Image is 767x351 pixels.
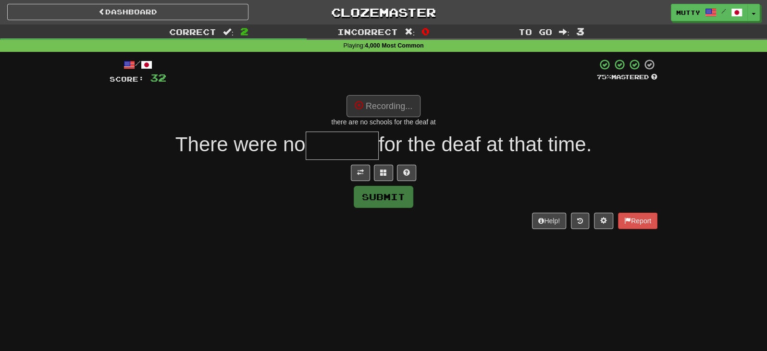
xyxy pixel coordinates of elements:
a: mutty / [671,4,748,21]
button: Submit [354,186,413,208]
button: Report [618,213,657,229]
span: To go [519,27,552,36]
button: Recording... [346,95,421,117]
button: Toggle translation (alt+t) [351,165,370,181]
a: Clozemaster [263,4,504,21]
span: : [559,28,569,36]
span: 3 [576,25,584,37]
button: Round history (alt+y) [571,213,589,229]
button: Switch sentence to multiple choice alt+p [374,165,393,181]
span: : [223,28,234,36]
span: / [721,8,726,14]
span: Score: [110,75,144,83]
span: mutty [676,8,700,17]
div: there are no schools for the deaf at [110,117,657,127]
span: There were no [175,133,306,156]
span: 2 [240,25,248,37]
span: 0 [421,25,430,37]
button: Help! [532,213,566,229]
span: : [405,28,415,36]
div: Mastered [597,73,657,82]
button: Single letter hint - you only get 1 per sentence and score half the points! alt+h [397,165,416,181]
span: Incorrect [337,27,398,36]
span: 32 [150,72,166,84]
span: for the deaf at that time. [379,133,592,156]
a: Dashboard [7,4,248,20]
span: 75 % [597,73,611,81]
strong: 4,000 Most Common [365,42,423,49]
span: Correct [169,27,216,36]
div: / [110,59,166,71]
